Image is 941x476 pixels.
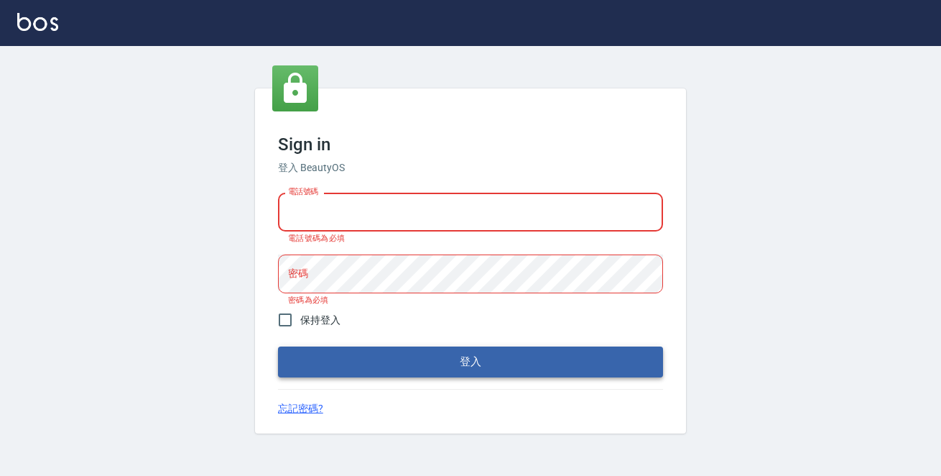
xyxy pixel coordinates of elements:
span: 保持登入 [300,313,340,328]
p: 密碼為必填 [288,296,653,305]
h3: Sign in [278,134,663,155]
button: 登入 [278,347,663,377]
h6: 登入 BeautyOS [278,160,663,175]
a: 忘記密碼? [278,401,323,416]
label: 電話號碼 [288,186,318,197]
img: Logo [17,13,58,31]
p: 電話號碼為必填 [288,234,653,243]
